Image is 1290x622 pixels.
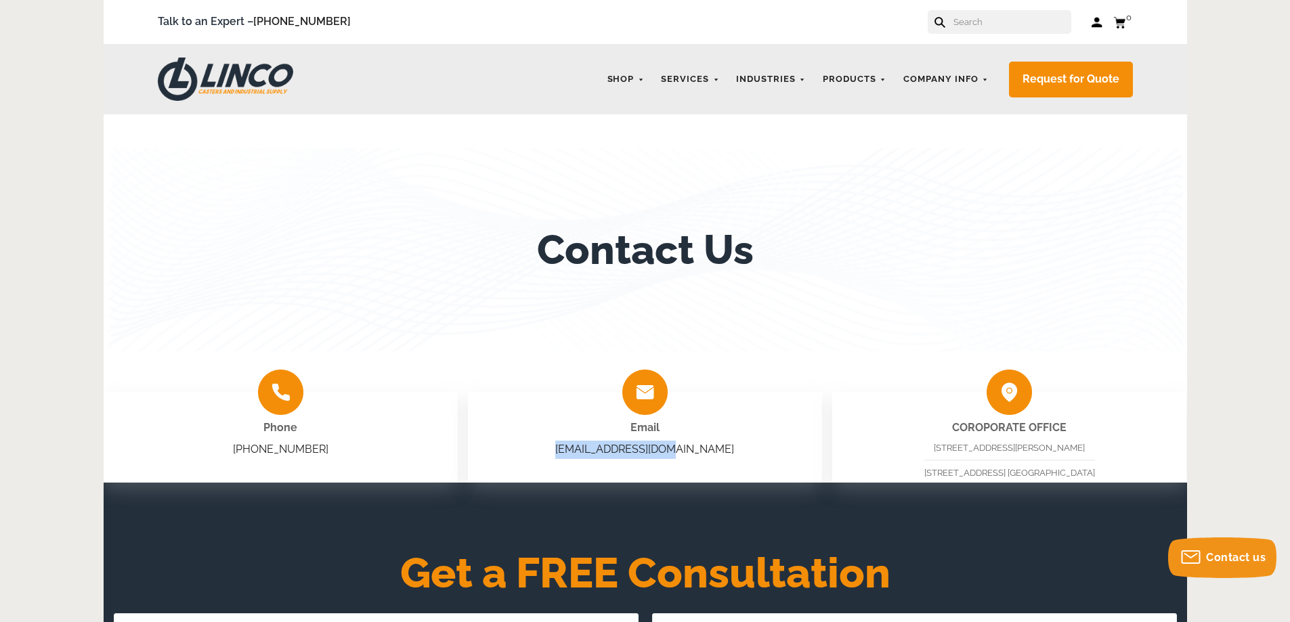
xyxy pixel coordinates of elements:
img: group-2008.png [622,370,668,415]
a: Company Info [897,66,995,93]
strong: COROPORATE OFFICE [952,421,1067,434]
a: Log in [1092,16,1103,29]
a: Services [654,66,726,93]
button: Contact us [1168,537,1276,578]
img: group-2009.png [258,370,303,415]
a: Shop [601,66,651,93]
a: Request for Quote [1009,62,1133,97]
input: Search [952,10,1071,34]
span: Talk to an Expert – [158,13,351,31]
a: [PHONE_NUMBER] [253,15,351,28]
img: LINCO CASTERS & INDUSTRIAL SUPPLY [158,58,293,101]
span: [STREET_ADDRESS] [GEOGRAPHIC_DATA] [924,468,1095,478]
a: Products [816,66,893,93]
span: Email [630,421,660,434]
span: [STREET_ADDRESS][PERSON_NAME] [934,443,1085,453]
span: Contact us [1206,551,1266,564]
a: 0 [1113,14,1133,30]
a: [EMAIL_ADDRESS][DOMAIN_NAME] [555,443,734,456]
span: Phone [263,421,297,434]
img: group-2010.png [987,370,1032,415]
h2: Get a FREE Consultation [104,557,1187,590]
h1: Contact Us [537,226,754,273]
a: [PHONE_NUMBER] [233,443,328,456]
a: Industries [729,66,813,93]
span: 0 [1126,12,1132,22]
